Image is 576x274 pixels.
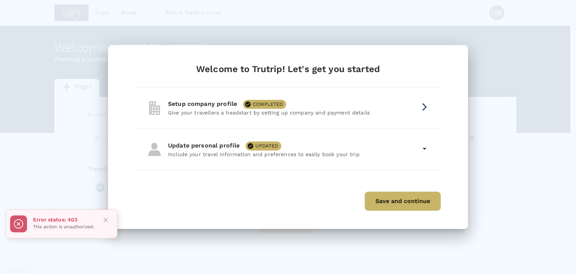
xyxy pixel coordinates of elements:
div: Welcome to Trutrip! Let's get you started [135,63,441,75]
span: UPDATED [252,142,281,150]
img: personal-profile [147,142,162,157]
p: Include your travel information and preferences to easily book your trip [168,151,417,158]
div: personal-profileUpdate personal profileUPDATEDInclude your travel information and preferences to ... [135,129,441,170]
span: COMPLETED [250,101,286,108]
p: Error status: 403 [33,216,94,223]
span: Update personal profile [168,142,246,149]
span: Setup company profile [168,100,243,107]
button: Save and continue [364,191,441,211]
p: Give your travellers a headstart by setting up company and payment details [168,109,417,116]
p: This action is unauthorized. [33,223,94,231]
div: company-profileSetup company profileCOMPLETEDGive your travellers a headstart by setting up compa... [135,87,441,128]
button: Close [100,214,111,226]
img: company-profile [147,101,162,116]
